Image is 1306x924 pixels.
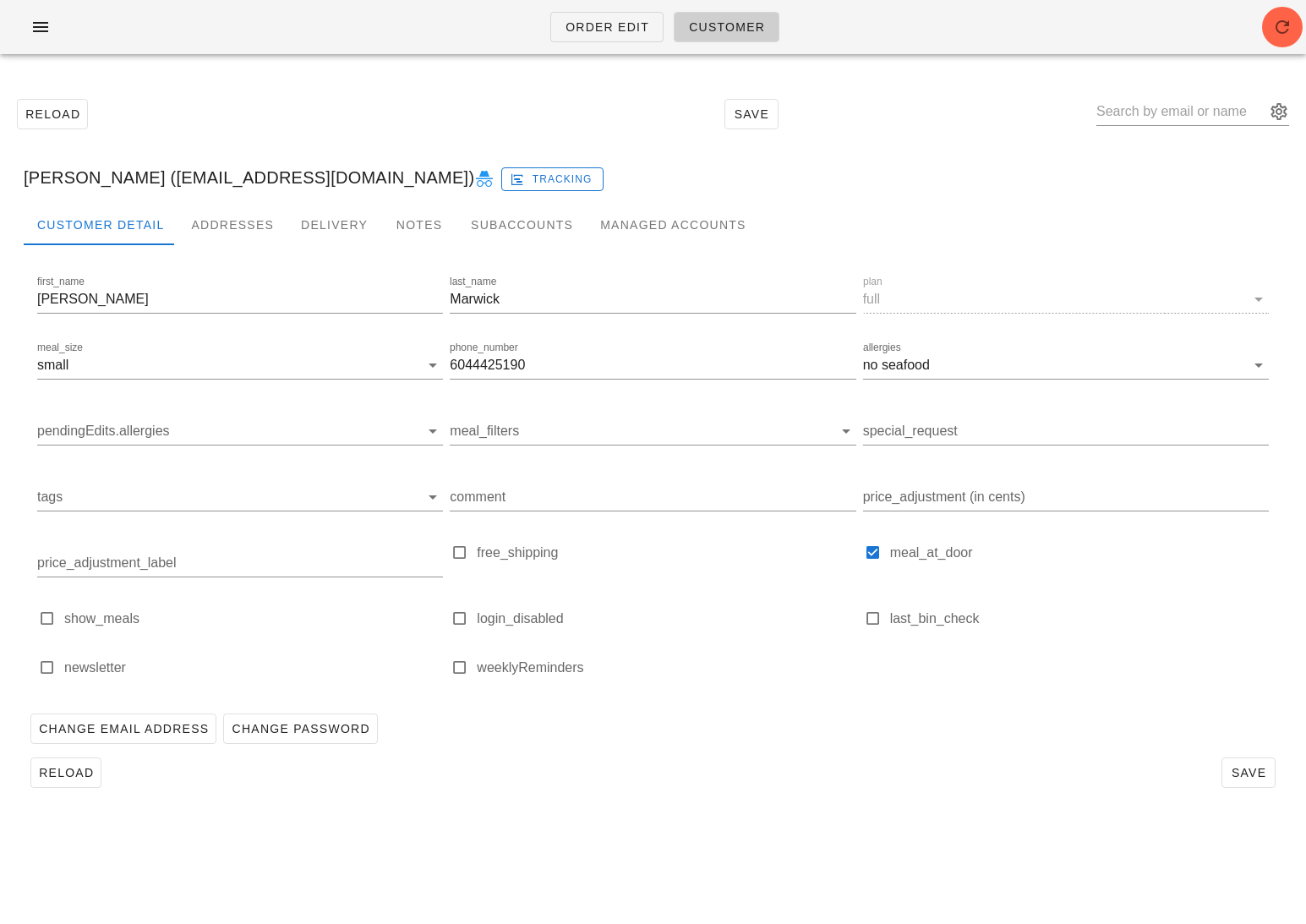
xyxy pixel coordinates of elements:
[25,107,80,121] span: Reload
[178,205,287,245] div: Addresses
[37,352,443,379] div: meal_sizesmall
[890,610,1269,627] label: last_bin_check
[477,544,855,561] label: free_shipping
[223,714,377,744] button: Change Password
[37,276,85,288] label: first_name
[863,286,1269,313] div: planfull
[37,418,443,445] div: pendingEdits.allergies
[17,99,88,129] button: Reload
[863,342,901,354] label: allergies
[513,172,593,187] span: Tracking
[30,757,101,788] button: Reload
[863,352,1269,379] div: allergiesno seafood
[450,342,518,354] label: phone_number
[37,484,443,511] div: tags
[24,205,178,245] div: Customer Detail
[38,766,94,779] span: Reload
[30,714,216,744] button: Change Email Address
[37,358,68,373] div: small
[477,659,855,676] label: weeklyReminders
[724,99,779,129] button: Save
[863,358,930,373] div: no seafood
[688,20,765,34] span: Customer
[587,205,759,245] div: Managed Accounts
[381,205,457,245] div: Notes
[231,722,369,735] span: Change Password
[550,12,664,42] a: Order Edit
[890,544,1269,561] label: meal_at_door
[674,12,779,42] a: Customer
[450,276,496,288] label: last_name
[1269,101,1289,122] button: appended action
[287,205,381,245] div: Delivery
[501,164,604,191] a: Tracking
[565,20,649,34] span: Order Edit
[64,659,443,676] label: newsletter
[38,722,209,735] span: Change Email Address
[1096,98,1265,125] input: Search by email or name
[477,610,855,627] label: login_disabled
[37,342,83,354] label: meal_size
[1221,757,1276,788] button: Save
[863,276,883,288] label: plan
[1229,766,1268,779] span: Save
[732,107,771,121] span: Save
[10,150,1296,205] div: [PERSON_NAME] ([EMAIL_ADDRESS][DOMAIN_NAME])
[450,418,855,445] div: meal_filters
[501,167,604,191] button: Tracking
[457,205,587,245] div: Subaccounts
[64,610,443,627] label: show_meals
